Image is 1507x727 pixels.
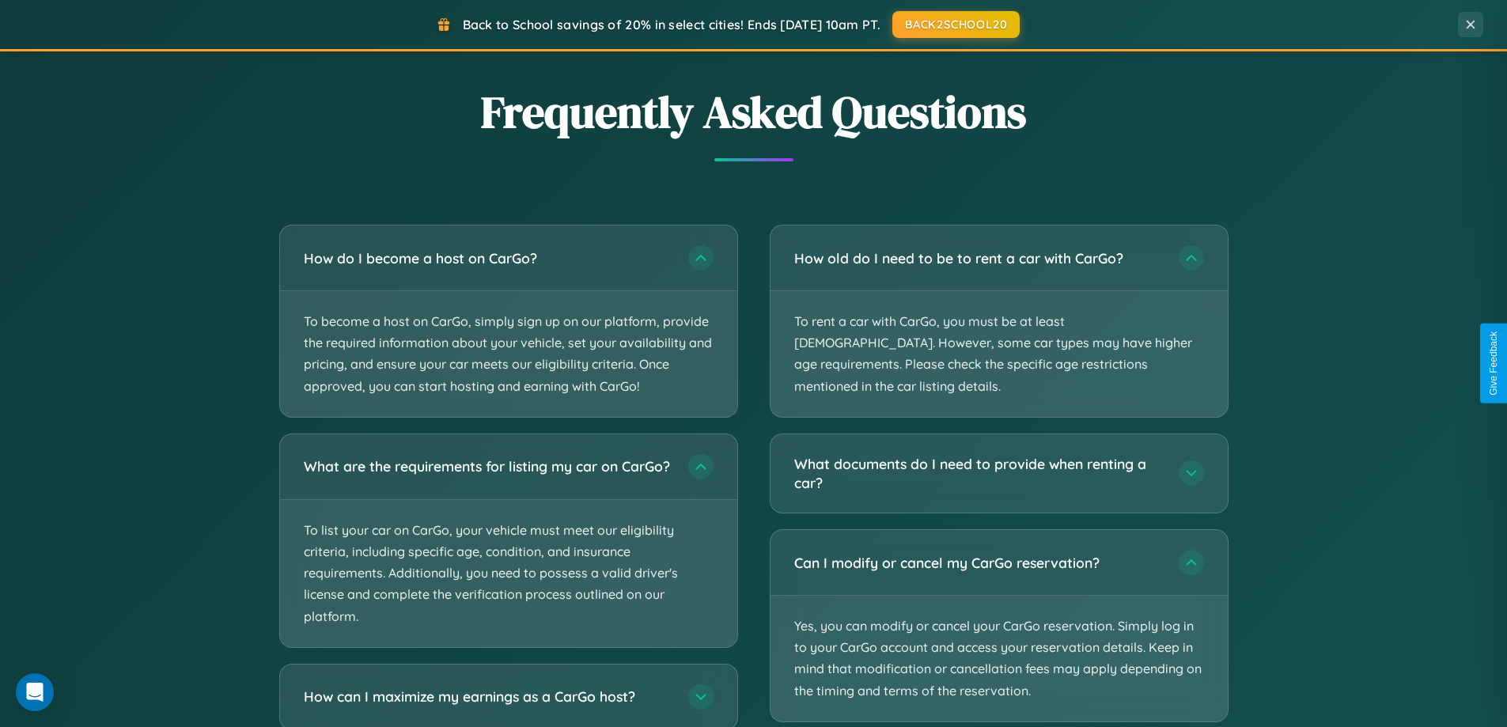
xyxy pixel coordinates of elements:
[16,673,54,711] div: Open Intercom Messenger
[279,81,1229,142] h2: Frequently Asked Questions
[794,248,1163,268] h3: How old do I need to be to rent a car with CarGo?
[892,11,1020,38] button: BACK2SCHOOL20
[794,553,1163,573] h3: Can I modify or cancel my CarGo reservation?
[304,456,672,476] h3: What are the requirements for listing my car on CarGo?
[304,248,672,268] h3: How do I become a host on CarGo?
[771,596,1228,721] p: Yes, you can modify or cancel your CarGo reservation. Simply log in to your CarGo account and acc...
[280,291,737,417] p: To become a host on CarGo, simply sign up on our platform, provide the required information about...
[304,687,672,706] h3: How can I maximize my earnings as a CarGo host?
[794,454,1163,493] h3: What documents do I need to provide when renting a car?
[771,291,1228,417] p: To rent a car with CarGo, you must be at least [DEMOGRAPHIC_DATA]. However, some car types may ha...
[463,17,880,32] span: Back to School savings of 20% in select cities! Ends [DATE] 10am PT.
[280,500,737,647] p: To list your car on CarGo, your vehicle must meet our eligibility criteria, including specific ag...
[1488,331,1499,396] div: Give Feedback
